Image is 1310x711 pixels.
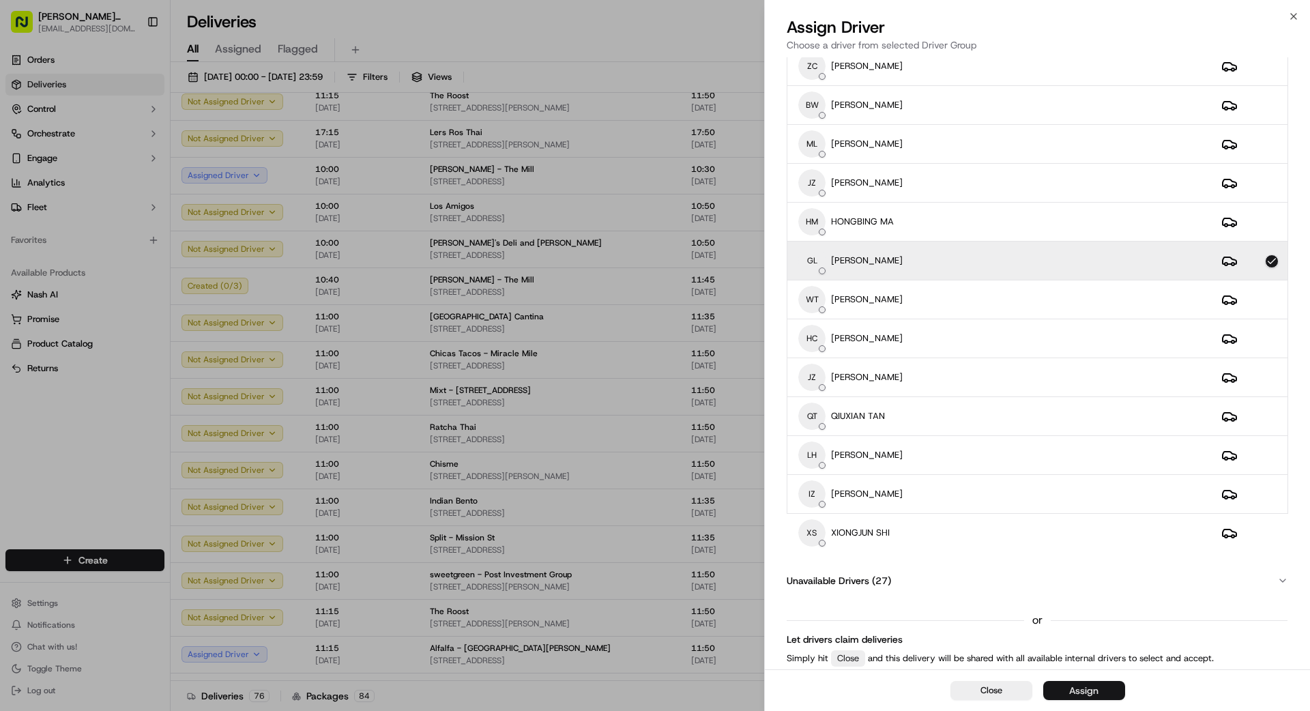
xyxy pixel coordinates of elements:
[212,175,248,191] button: See all
[831,177,903,189] p: [PERSON_NAME]
[14,55,248,76] p: Welcome 👋
[136,338,165,349] span: Pylon
[798,441,826,469] span: LH
[61,130,224,144] div: Start new chat
[14,199,35,220] img: bettytllc
[8,300,110,324] a: 📗Knowledge Base
[798,403,826,430] span: QT
[798,130,826,158] span: ML
[787,574,869,587] span: Unavailable Drivers
[980,684,1002,697] span: Close
[831,527,890,539] p: XIONGJUN SHI
[78,212,83,222] span: •
[831,488,903,500] p: [PERSON_NAME]
[831,99,903,111] p: [PERSON_NAME]
[42,212,76,222] span: bettytllc
[129,305,219,319] span: API Documentation
[831,293,903,306] p: [PERSON_NAME]
[27,305,104,319] span: Knowledge Base
[798,480,826,508] span: IZ
[831,216,894,228] p: HONGBING MA
[872,574,891,587] span: ( 27 )
[14,14,41,41] img: Nash
[78,248,83,259] span: •
[14,306,25,317] div: 📗
[798,364,826,391] span: JZ
[115,306,126,317] div: 💻
[1032,612,1043,628] span: or
[798,53,826,80] span: ZC
[798,325,826,352] span: HC
[14,177,91,188] div: Past conversations
[87,212,119,222] span: 9月10日
[798,286,826,313] span: WT
[232,134,248,151] button: Start new chat
[798,247,826,274] span: GL
[96,338,165,349] a: Powered byPylon
[831,60,903,72] p: [PERSON_NAME]
[61,144,188,155] div: We're available if you need us!
[798,519,826,547] span: XS
[831,371,903,383] p: [PERSON_NAME]
[798,208,826,235] span: HM
[798,169,826,197] span: JZ
[831,650,865,667] div: Close
[950,681,1032,700] button: Close
[87,248,119,259] span: 7月31日
[798,91,826,119] span: BW
[787,631,1288,648] h2: Let drivers claim deliveries
[42,248,76,259] span: bettytllc
[831,255,903,267] p: [PERSON_NAME]
[787,38,1288,52] p: Choose a driver from selected Driver Group
[35,88,246,102] input: Got a question? Start typing here...
[14,235,35,257] img: bettytllc
[1043,681,1125,700] button: Assign
[787,563,1288,598] button: Unavailable Drivers(27)
[1069,684,1098,697] div: Assign
[29,130,53,155] img: 5e9a9d7314ff4150bce227a61376b483.jpg
[831,410,885,422] p: QIUXIAN TAN
[14,130,38,155] img: 1736555255976-a54dd68f-1ca7-489b-9aae-adbdc363a1c4
[110,300,224,324] a: 💻API Documentation
[787,650,1288,667] p: Simply hit and this delivery will be shared with all available internal drivers to select and acc...
[831,332,903,345] p: [PERSON_NAME]
[831,138,903,150] p: [PERSON_NAME]
[787,16,1288,38] h2: Assign Driver
[831,449,903,461] p: [PERSON_NAME]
